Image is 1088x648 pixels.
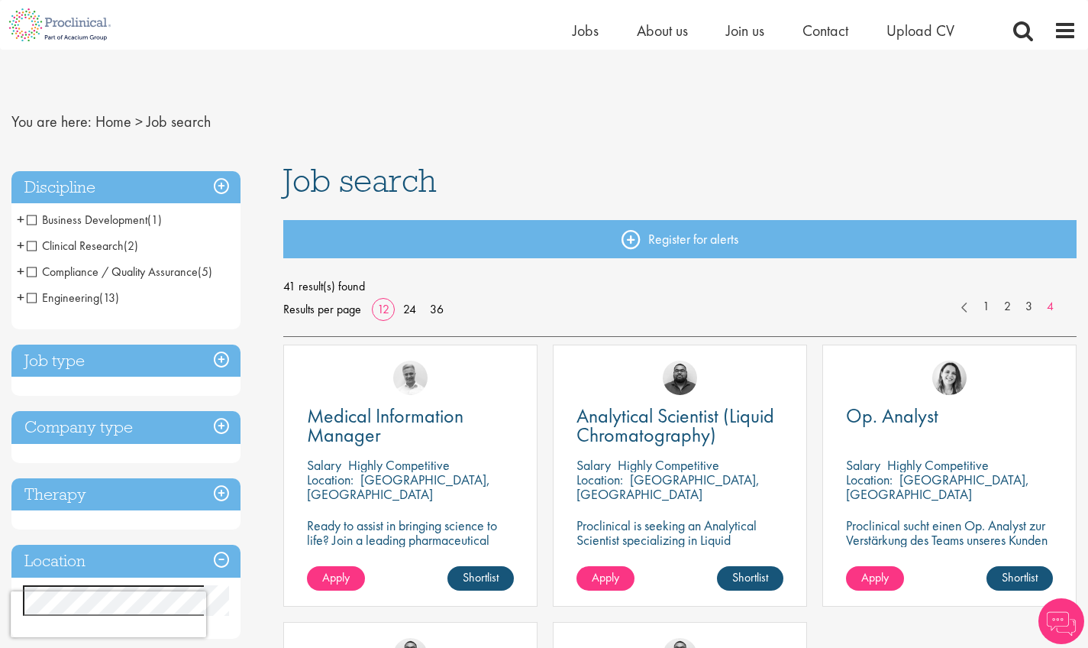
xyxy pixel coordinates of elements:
[576,456,611,474] span: Salary
[283,160,437,201] span: Job search
[618,456,719,474] p: Highly Competitive
[11,478,241,511] h3: Therapy
[283,298,361,321] span: Results per page
[11,591,206,637] iframe: reCAPTCHA
[147,212,162,228] span: (1)
[99,290,119,306] span: (13)
[307,471,490,503] p: [GEOGRAPHIC_DATA], [GEOGRAPHIC_DATA]
[576,566,634,591] a: Apply
[307,566,365,591] a: Apply
[372,301,395,317] a: 12
[576,471,760,503] p: [GEOGRAPHIC_DATA], [GEOGRAPHIC_DATA]
[887,456,989,474] p: Highly Competitive
[846,566,904,591] a: Apply
[307,456,341,474] span: Salary
[11,345,241,377] h3: Job type
[861,569,889,585] span: Apply
[307,471,354,488] span: Location:
[11,411,241,444] h3: Company type
[425,301,449,317] a: 36
[27,238,124,254] span: Clinical Research
[348,456,450,474] p: Highly Competitive
[322,569,350,585] span: Apply
[17,234,24,257] span: +
[975,298,997,316] a: 1
[447,566,514,591] a: Shortlist
[846,471,1029,503] p: [GEOGRAPHIC_DATA], [GEOGRAPHIC_DATA]
[393,361,428,395] img: Joshua Bye
[11,545,241,578] h3: Location
[576,471,623,488] span: Location:
[11,112,92,131] span: You are here:
[1039,298,1061,316] a: 4
[576,407,783,445] a: Analytical Scientist (Liquid Chromatography)
[135,112,143,131] span: >
[398,301,421,317] a: 24
[846,471,893,488] span: Location:
[283,220,1077,258] a: Register for alerts
[198,264,212,280] span: (5)
[27,264,212,280] span: Compliance / Quality Assurance
[307,403,463,448] span: Medical Information Manager
[17,260,24,283] span: +
[846,407,1053,426] a: Op. Analyst
[576,518,783,576] p: Proclinical is seeking an Analytical Scientist specializing in Liquid Chromatography to join our ...
[27,290,99,306] span: Engineering
[663,361,697,395] img: Ashley Bennett
[1018,298,1040,316] a: 3
[1038,598,1084,644] img: Chatbot
[726,21,764,40] a: Join us
[17,286,24,309] span: +
[27,264,198,280] span: Compliance / Quality Assurance
[27,212,147,228] span: Business Development
[307,407,514,445] a: Medical Information Manager
[592,569,619,585] span: Apply
[846,518,1053,562] p: Proclinical sucht einen Op. Analyst zur Verstärkung des Teams unseres Kunden in der [GEOGRAPHIC_D...
[27,212,162,228] span: Business Development
[846,403,938,429] span: Op. Analyst
[986,566,1053,591] a: Shortlist
[717,566,783,591] a: Shortlist
[147,112,211,131] span: Job search
[576,403,774,448] span: Analytical Scientist (Liquid Chromatography)
[802,21,848,40] a: Contact
[27,290,119,306] span: Engineering
[932,361,967,395] img: Nur Ergiydiren
[27,238,138,254] span: Clinical Research
[95,112,131,131] a: breadcrumb link
[307,518,514,591] p: Ready to assist in bringing science to life? Join a leading pharmaceutical company to play a key ...
[573,21,599,40] a: Jobs
[886,21,954,40] a: Upload CV
[283,275,1077,298] span: 41 result(s) found
[17,208,24,231] span: +
[11,171,241,204] h3: Discipline
[637,21,688,40] a: About us
[846,456,880,474] span: Salary
[124,238,138,254] span: (2)
[996,298,1019,316] a: 2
